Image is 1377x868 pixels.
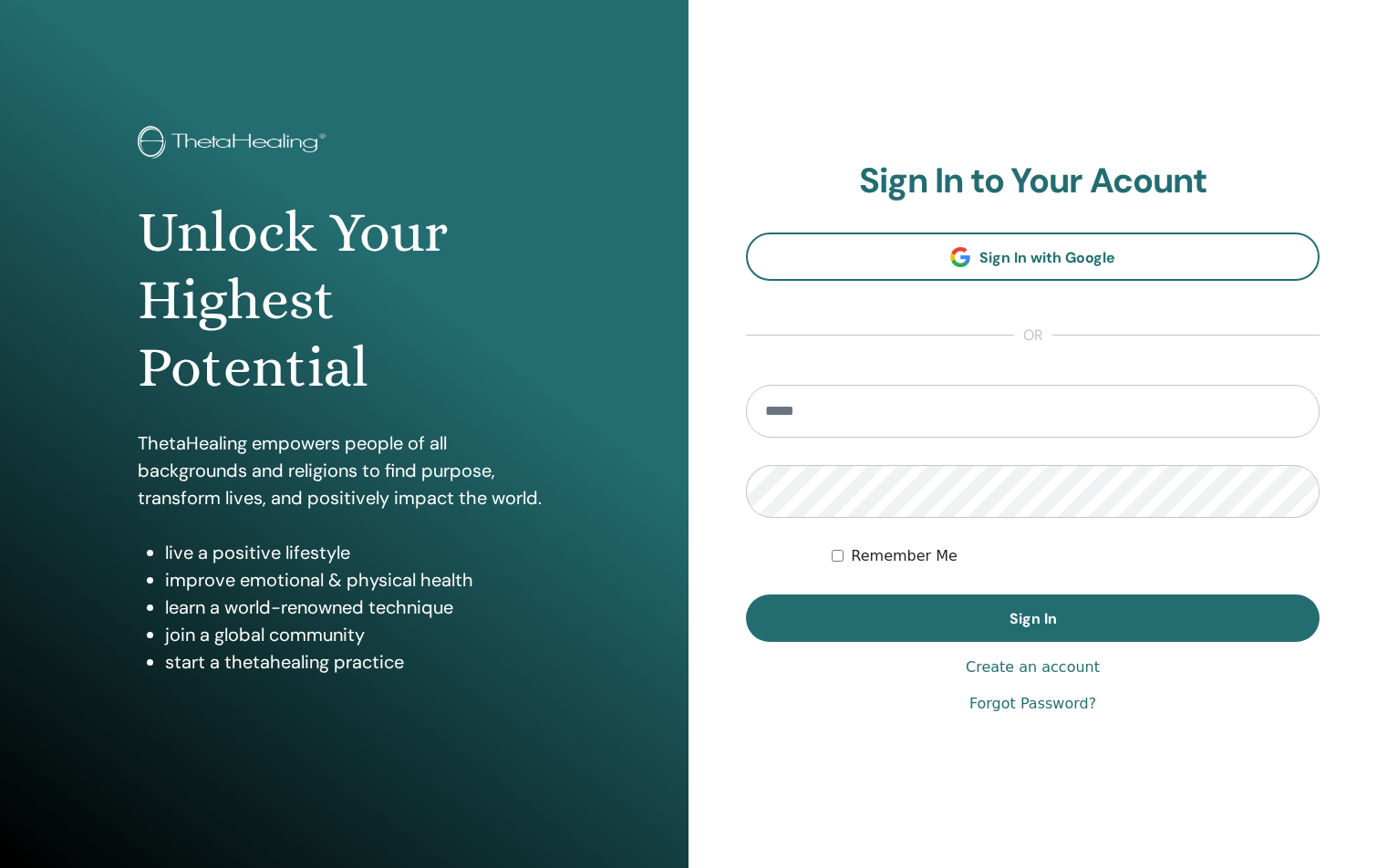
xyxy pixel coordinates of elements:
[165,566,551,594] li: improve emotional & physical health
[979,248,1115,267] span: Sign In with Google
[1014,325,1052,346] span: or
[966,656,1100,678] a: Create an account
[1009,609,1057,628] span: Sign In
[138,429,551,511] p: ThetaHealing empowers people of all backgrounds and religions to find purpose, transform lives, a...
[165,594,551,621] li: learn a world-renowned technique
[746,594,1320,642] button: Sign In
[746,160,1320,202] h2: Sign In to Your Acount
[832,545,1320,567] div: Keep me authenticated indefinitely or until I manually logout
[138,199,551,402] h1: Unlock Your Highest Potential
[165,648,551,676] li: start a thetahealing practice
[851,545,958,567] label: Remember Me
[746,232,1320,281] a: Sign In with Google
[165,539,551,566] li: live a positive lifestyle
[969,693,1096,715] a: Forgot Password?
[165,621,551,648] li: join a global community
